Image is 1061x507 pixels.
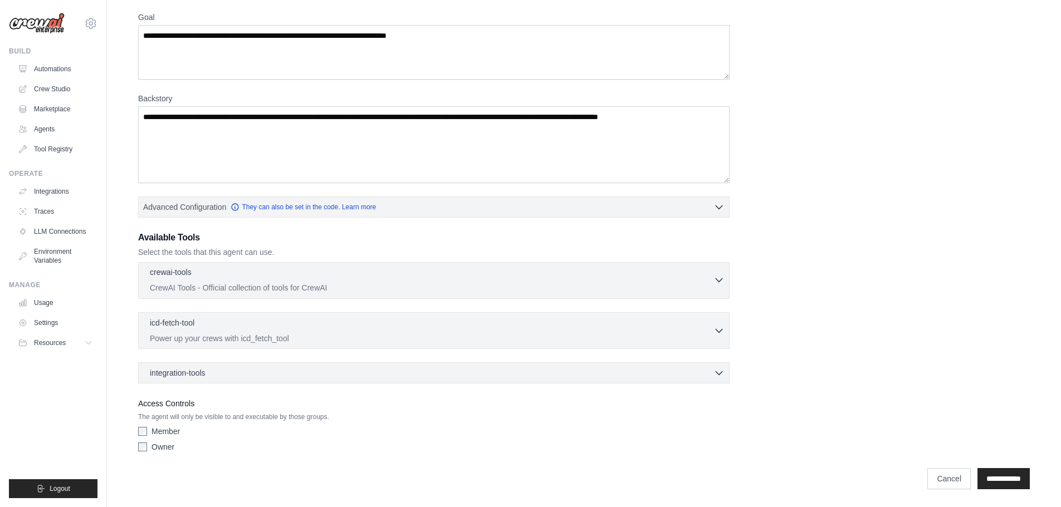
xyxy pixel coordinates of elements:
a: Crew Studio [13,80,97,98]
a: They can also be set in the code. Learn more [231,203,376,211]
div: Build [9,47,97,56]
a: Integrations [13,183,97,200]
p: icd-fetch-tool [150,317,194,328]
button: icd-fetch-tool Power up your crews with icd_fetch_tool [143,317,725,344]
a: Environment Variables [13,243,97,269]
div: Manage [9,280,97,289]
span: Advanced Configuration [143,201,226,213]
span: integration-tools [150,367,206,378]
label: Goal [138,12,730,23]
div: Operate [9,169,97,178]
h3: Available Tools [138,231,730,244]
a: Traces [13,203,97,220]
label: Member [151,426,180,437]
a: Tool Registry [13,140,97,158]
button: integration-tools [143,367,725,378]
p: CrewAI Tools - Official collection of tools for CrewAI [150,282,713,293]
a: Agents [13,120,97,138]
p: Power up your crews with icd_fetch_tool [150,333,713,344]
label: Backstory [138,93,730,104]
button: Logout [9,479,97,498]
p: Select the tools that this agent can use. [138,247,730,258]
button: Advanced Configuration They can also be set in the code. Learn more [139,197,729,217]
label: Access Controls [138,397,730,410]
a: LLM Connections [13,223,97,240]
label: Owner [151,441,174,452]
p: The agent will only be visible to and executable by those groups. [138,412,730,421]
button: crewai-tools CrewAI Tools - Official collection of tools for CrewAI [143,267,725,293]
button: Resources [13,334,97,352]
a: Settings [13,314,97,332]
a: Cancel [927,468,971,489]
img: Logo [9,13,65,34]
span: Logout [50,484,70,493]
p: crewai-tools [150,267,192,278]
a: Automations [13,60,97,78]
a: Marketplace [13,100,97,118]
a: Usage [13,294,97,312]
span: Resources [34,338,66,347]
